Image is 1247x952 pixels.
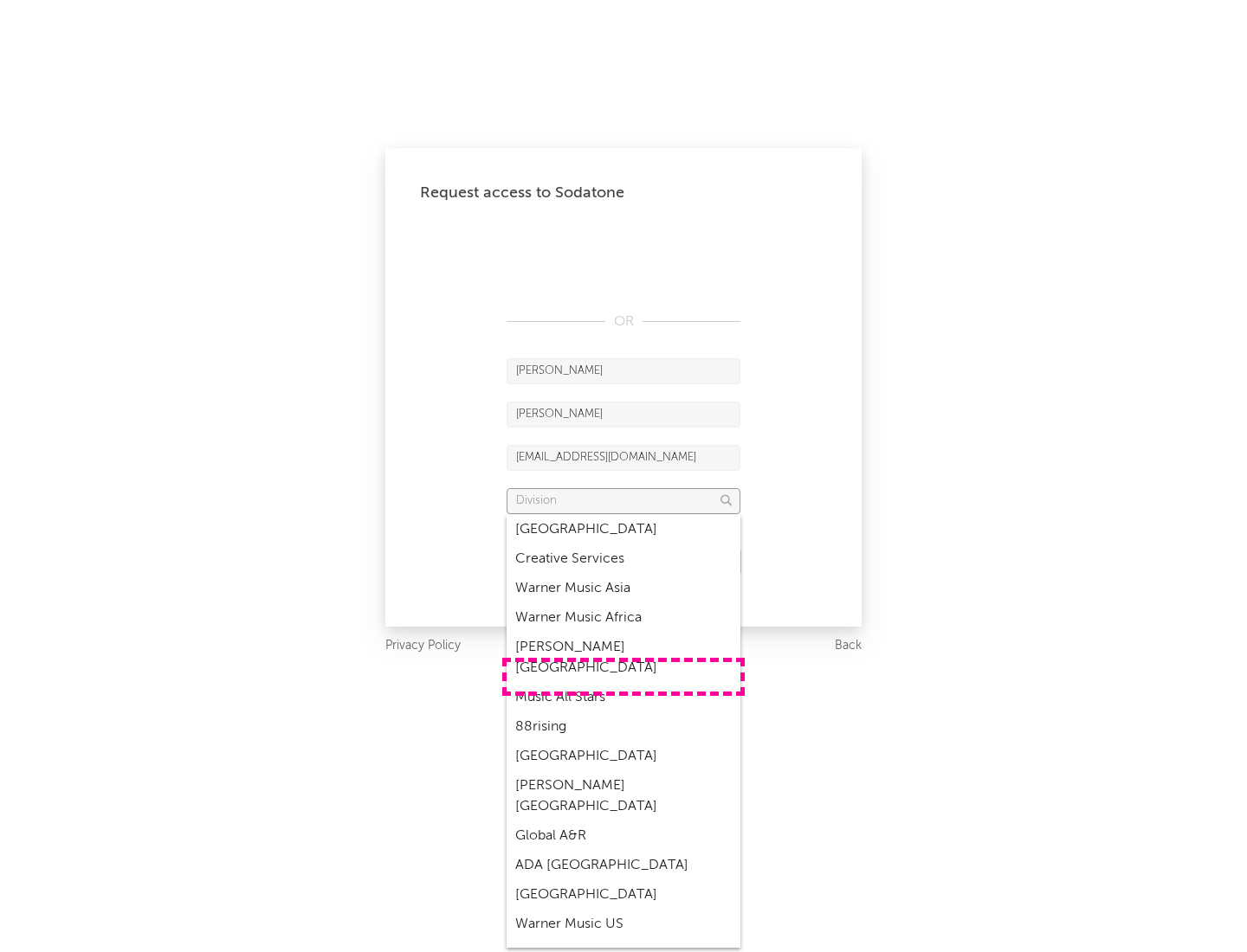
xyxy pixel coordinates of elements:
[507,712,740,742] div: 88rising
[507,742,740,771] div: [GEOGRAPHIC_DATA]
[507,445,740,471] input: Email
[507,574,740,603] div: Warner Music Asia
[507,312,740,332] div: OR
[507,771,740,821] div: [PERSON_NAME] [GEOGRAPHIC_DATA]
[507,910,740,939] div: Warner Music US
[420,183,827,203] div: Request access to Sodatone
[507,821,740,851] div: Global A&R
[835,635,862,657] a: Back
[507,358,740,384] input: First Name
[507,488,740,514] input: Division
[507,633,740,683] div: [PERSON_NAME] [GEOGRAPHIC_DATA]
[507,880,740,910] div: [GEOGRAPHIC_DATA]
[507,851,740,880] div: ADA [GEOGRAPHIC_DATA]
[507,603,740,633] div: Warner Music Africa
[385,635,461,657] a: Privacy Policy
[507,683,740,712] div: Music All Stars
[507,515,740,544] div: [GEOGRAPHIC_DATA]
[507,544,740,574] div: Creative Services
[507,402,740,428] input: Last Name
